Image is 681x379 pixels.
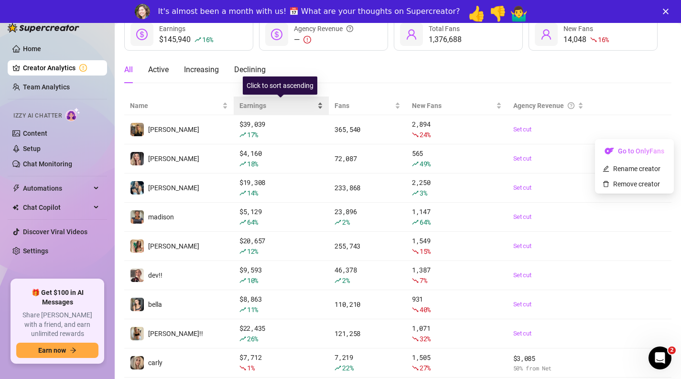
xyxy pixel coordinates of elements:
img: bella [130,298,144,311]
span: 16 % [598,35,609,44]
span: Share [PERSON_NAME] with a friend, and earn unlimited rewards [16,311,98,339]
div: $ 19,308 [239,177,323,198]
span: 12 % [247,247,258,256]
span: dev!! [148,271,162,279]
span: 2 % [342,276,349,285]
span: fall [412,248,419,255]
span: $ 3,085 [513,353,584,364]
span: 16 % [202,35,213,44]
span: 🎁 Get $100 in AI Messages [16,288,98,307]
div: It's almost been a month with us! 📅 What are your thoughts on Supercreator? [158,7,460,16]
span: 18 % [247,159,258,168]
span: thunderbolt [12,184,20,192]
div: $ 8,863 [239,294,323,315]
span: 👍 [468,5,486,22]
div: Agency Revenue [294,23,353,34]
div: 14,048 [563,34,609,45]
span: rise [239,277,246,284]
span: Chat Copilot [23,200,91,215]
span: rise [412,190,419,196]
span: fall [412,131,419,138]
span: fall [412,365,419,371]
img: chloe!! [130,327,144,340]
div: 1,071 [412,323,502,344]
span: man shrugging reaction [510,1,531,17]
div: Active [148,64,169,76]
th: Fans [329,97,406,115]
div: 1,549 [412,236,502,257]
img: Emma [130,181,144,195]
span: rise [239,306,246,313]
div: 565 [412,148,502,169]
img: Chat Copilot [12,204,19,211]
img: fiona [130,239,144,253]
span: fall [590,36,597,43]
span: 32 % [420,334,431,343]
div: Increasing [184,64,219,76]
span: Fans [335,100,393,111]
span: fall [412,277,419,284]
span: 3 % [420,188,427,197]
div: 72,087 [335,153,400,164]
a: Team Analytics [23,83,70,91]
span: 10 % [247,276,258,285]
span: fall [412,306,419,313]
span: 27 % [420,363,431,372]
th: New Fans [406,97,508,115]
span: [PERSON_NAME] [148,242,199,250]
img: kendall [130,123,144,136]
div: 1,505 [412,352,502,373]
span: 15 % [420,247,431,256]
a: Content [23,130,47,137]
iframe: Intercom live chat [649,347,671,369]
a: OFGo to OnlyFans [597,150,672,157]
img: madison [130,210,144,224]
a: Home [23,45,41,53]
span: arrow-right [70,347,76,354]
span: 11 % [247,305,258,314]
span: 1 reaction [489,1,510,17]
div: 2,894 [412,119,502,140]
a: Set cut [513,183,584,193]
div: $145,940 [159,34,213,45]
div: $ 20,657 [239,236,323,257]
div: 1,147 [412,206,502,227]
a: Set cut [513,241,584,251]
span: 2 % [342,217,349,227]
span: 24 % [420,130,431,139]
a: Set cut [513,300,584,309]
span: user [406,29,417,40]
div: $ 5,129 [239,206,323,227]
span: madison [148,213,174,221]
span: exclamation-circle [303,36,311,43]
div: 121,258 [335,328,400,339]
div: $ 22,435 [239,323,323,344]
span: dollar-circle [136,29,148,40]
div: Click to sort ascending [243,76,317,95]
div: 233,868 [335,183,400,193]
span: question-circle [346,23,353,34]
img: dev!! [130,269,144,282]
span: fall [412,336,419,342]
span: [PERSON_NAME] [148,126,199,133]
span: rise [239,131,246,138]
span: [PERSON_NAME]!! [148,330,203,337]
img: Profile image for Ella [135,4,150,19]
span: question-circle [568,100,574,111]
span: rise [239,190,246,196]
div: 110,210 [335,299,400,310]
div: $ 9,593 [239,265,323,286]
span: [PERSON_NAME] [148,155,199,162]
div: Declining [234,64,266,76]
span: 26 % [247,334,258,343]
img: logo-BBDzfeDw.svg [8,23,79,32]
div: 255,743 [335,241,400,251]
span: rise [239,248,246,255]
button: Earn nowarrow-right [16,343,98,358]
th: Earnings [234,97,329,115]
span: 40 % [420,305,431,314]
span: 🤷‍♂️ [510,5,528,22]
span: Earnings [239,100,315,111]
span: Izzy AI Chatter [13,111,62,120]
span: carly [148,359,162,367]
